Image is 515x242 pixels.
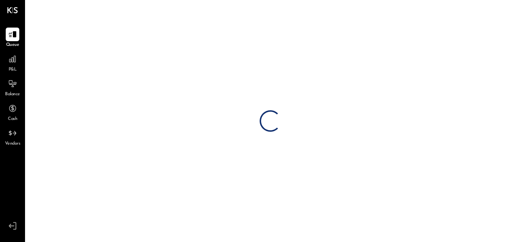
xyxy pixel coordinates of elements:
a: Balance [0,77,25,98]
a: P&L [0,52,25,73]
a: Cash [0,102,25,122]
span: Vendors [5,141,20,147]
span: P&L [9,67,17,73]
span: Balance [5,91,20,98]
a: Vendors [0,126,25,147]
span: Cash [8,116,17,122]
span: Queue [6,42,19,48]
a: Queue [0,28,25,48]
